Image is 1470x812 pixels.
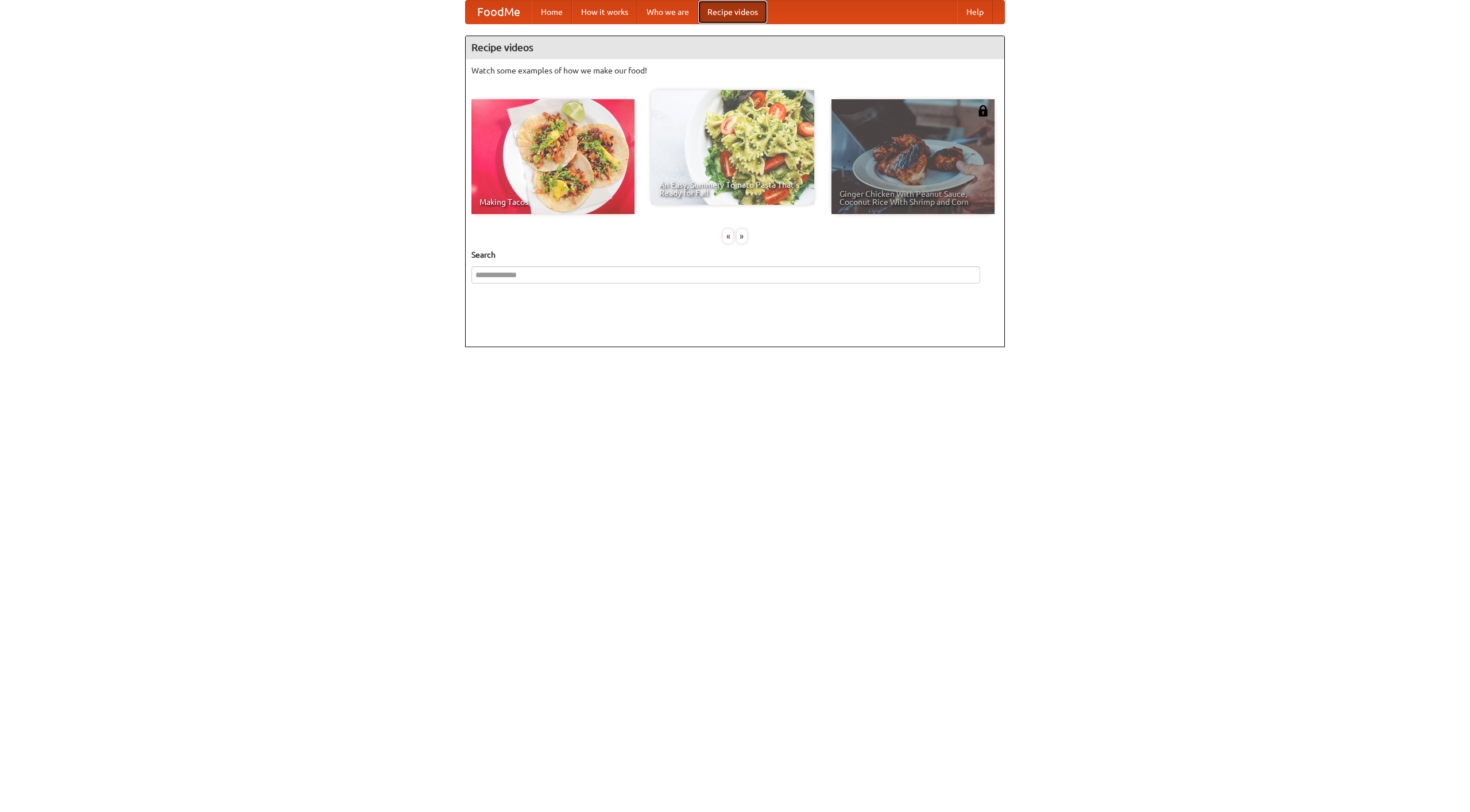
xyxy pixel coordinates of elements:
a: Recipe videos [698,1,767,24]
a: FoodMe [466,1,532,24]
a: An Easy, Summery Tomato Pasta That's Ready for Fall [651,90,814,205]
span: Making Tacos [479,198,626,206]
div: » [737,229,747,243]
span: An Easy, Summery Tomato Pasta That's Ready for Fall [659,181,806,197]
p: Watch some examples of how we make our food! [471,65,999,76]
img: 483408.png [977,105,989,116]
a: Home [532,1,572,24]
a: How it works [572,1,637,24]
div: « [723,229,733,243]
a: Making Tacos [471,99,635,214]
h4: Recipe videos [466,36,1004,59]
h5: Search [471,249,999,261]
a: Help [957,1,993,24]
a: Who we are [637,1,698,24]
